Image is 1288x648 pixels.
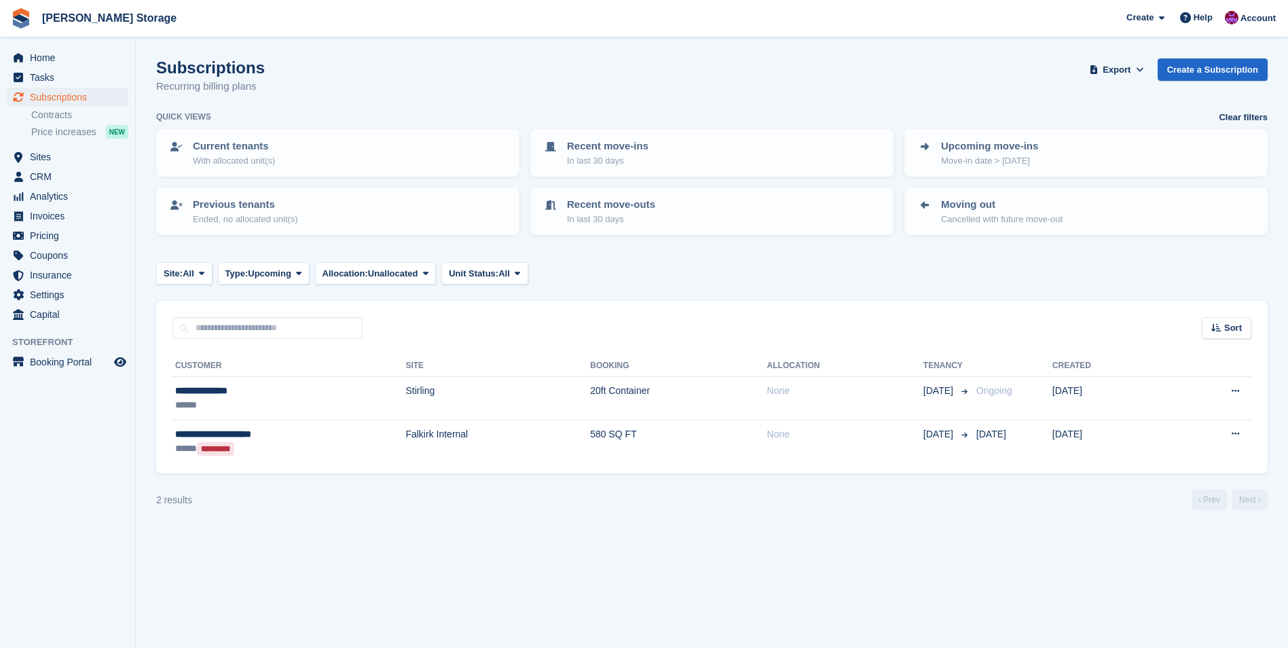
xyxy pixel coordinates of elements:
td: [DATE] [1052,377,1167,420]
div: None [767,427,923,442]
a: menu [7,48,128,67]
span: Account [1240,12,1276,25]
a: Recent move-outs In last 30 days [532,189,892,234]
span: Type: [225,267,249,281]
a: menu [7,226,128,245]
a: Contracts [31,109,128,122]
a: menu [7,246,128,265]
p: In last 30 days [567,213,655,226]
span: Storefront [12,336,135,349]
span: Unallocated [368,267,418,281]
span: Upcoming [248,267,291,281]
button: Export [1087,58,1147,81]
p: Recent move-outs [567,197,655,213]
p: Recent move-ins [567,139,648,154]
span: Allocation: [323,267,368,281]
h6: Quick views [156,111,211,123]
p: Recurring billing plans [156,79,265,94]
span: Ongoing [976,385,1012,396]
a: menu [7,266,128,285]
p: Ended, no allocated unit(s) [193,213,298,226]
a: menu [7,88,128,107]
div: None [767,384,923,398]
button: Unit Status: All [441,262,528,285]
img: stora-icon-8386f47178a22dfd0bd8f6a31ec36ba5ce8667c1dd55bd0f319d3a0aa187defe.svg [11,8,31,29]
span: Coupons [30,246,111,265]
span: Export [1103,63,1130,77]
td: Falkirk Internal [405,420,590,463]
a: [PERSON_NAME] Storage [37,7,182,29]
a: menu [7,187,128,206]
span: Capital [30,305,111,324]
a: menu [7,353,128,372]
span: Analytics [30,187,111,206]
span: Pricing [30,226,111,245]
button: Allocation: Unallocated [315,262,437,285]
th: Booking [590,355,767,377]
div: 2 results [156,493,192,507]
th: Created [1052,355,1167,377]
td: [DATE] [1052,420,1167,463]
a: menu [7,206,128,226]
span: Booking Portal [30,353,111,372]
button: Type: Upcoming [218,262,310,285]
a: Preview store [112,354,128,370]
span: CRM [30,167,111,186]
a: menu [7,68,128,87]
img: Audra Whitelaw [1225,11,1238,24]
a: menu [7,285,128,304]
span: Create [1126,11,1154,24]
a: Moving out Cancelled with future move-out [906,189,1266,234]
td: 20ft Container [590,377,767,420]
th: Site [405,355,590,377]
p: Move-in date > [DATE] [941,154,1038,168]
a: menu [7,147,128,166]
span: Sort [1224,321,1242,335]
a: Next [1232,490,1268,510]
p: Current tenants [193,139,275,154]
span: Tasks [30,68,111,87]
a: Price increases NEW [31,124,128,139]
td: 580 SQ FT [590,420,767,463]
th: Tenancy [923,355,971,377]
th: Customer [172,355,405,377]
span: Price increases [31,126,96,139]
span: All [183,267,194,281]
button: Site: All [156,262,213,285]
span: Site: [164,267,183,281]
span: Unit Status: [449,267,498,281]
a: menu [7,167,128,186]
span: [DATE] [923,384,956,398]
span: [DATE] [976,429,1006,439]
p: In last 30 days [567,154,648,168]
p: Previous tenants [193,197,298,213]
h1: Subscriptions [156,58,265,77]
nav: Page [1189,490,1270,510]
a: Previous tenants Ended, no allocated unit(s) [158,189,518,234]
span: All [498,267,510,281]
a: menu [7,305,128,324]
span: Invoices [30,206,111,226]
td: Stirling [405,377,590,420]
span: Insurance [30,266,111,285]
a: Clear filters [1219,111,1268,124]
p: With allocated unit(s) [193,154,275,168]
span: [DATE] [923,427,956,442]
a: Current tenants With allocated unit(s) [158,130,518,175]
th: Allocation [767,355,923,377]
a: Previous [1192,490,1227,510]
p: Moving out [941,197,1063,213]
span: Home [30,48,111,67]
span: Help [1194,11,1213,24]
span: Sites [30,147,111,166]
a: Recent move-ins In last 30 days [532,130,892,175]
a: Create a Subscription [1158,58,1268,81]
a: Upcoming move-ins Move-in date > [DATE] [906,130,1266,175]
div: NEW [106,125,128,139]
p: Cancelled with future move-out [941,213,1063,226]
p: Upcoming move-ins [941,139,1038,154]
span: Settings [30,285,111,304]
span: Subscriptions [30,88,111,107]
